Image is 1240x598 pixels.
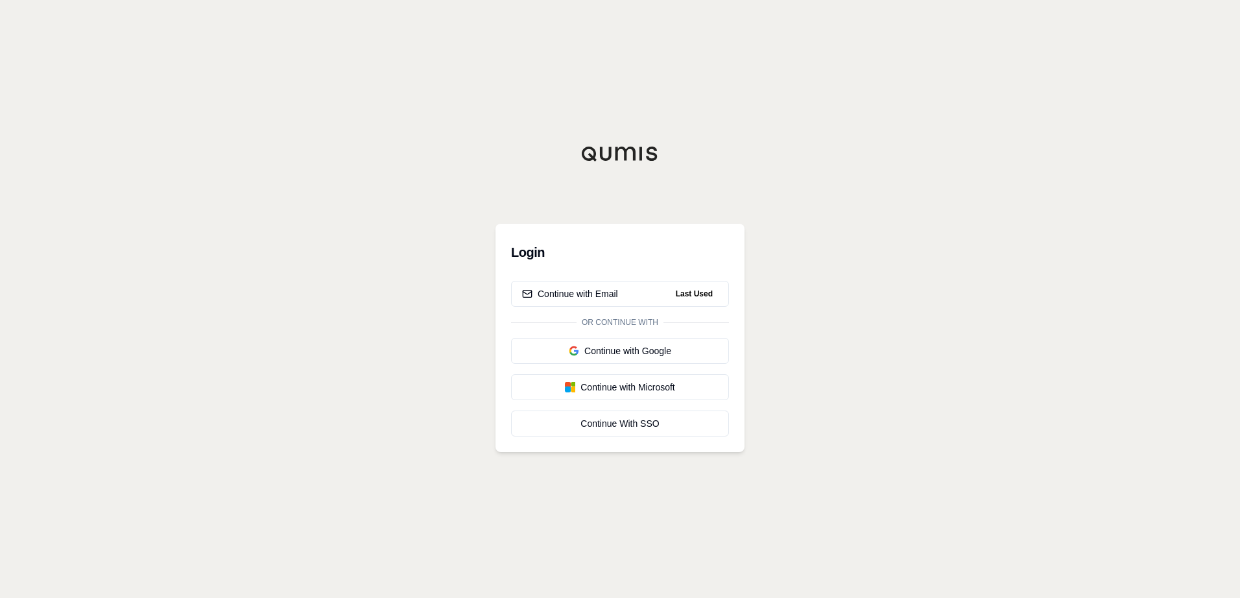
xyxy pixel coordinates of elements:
span: Last Used [671,286,718,302]
div: Continue with Email [522,287,618,300]
button: Continue with Google [511,338,729,364]
span: Or continue with [577,317,663,328]
h3: Login [511,239,729,265]
div: Continue with Google [522,344,718,357]
a: Continue With SSO [511,411,729,437]
img: Qumis [581,146,659,161]
div: Continue With SSO [522,417,718,430]
div: Continue with Microsoft [522,381,718,394]
button: Continue with EmailLast Used [511,281,729,307]
button: Continue with Microsoft [511,374,729,400]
